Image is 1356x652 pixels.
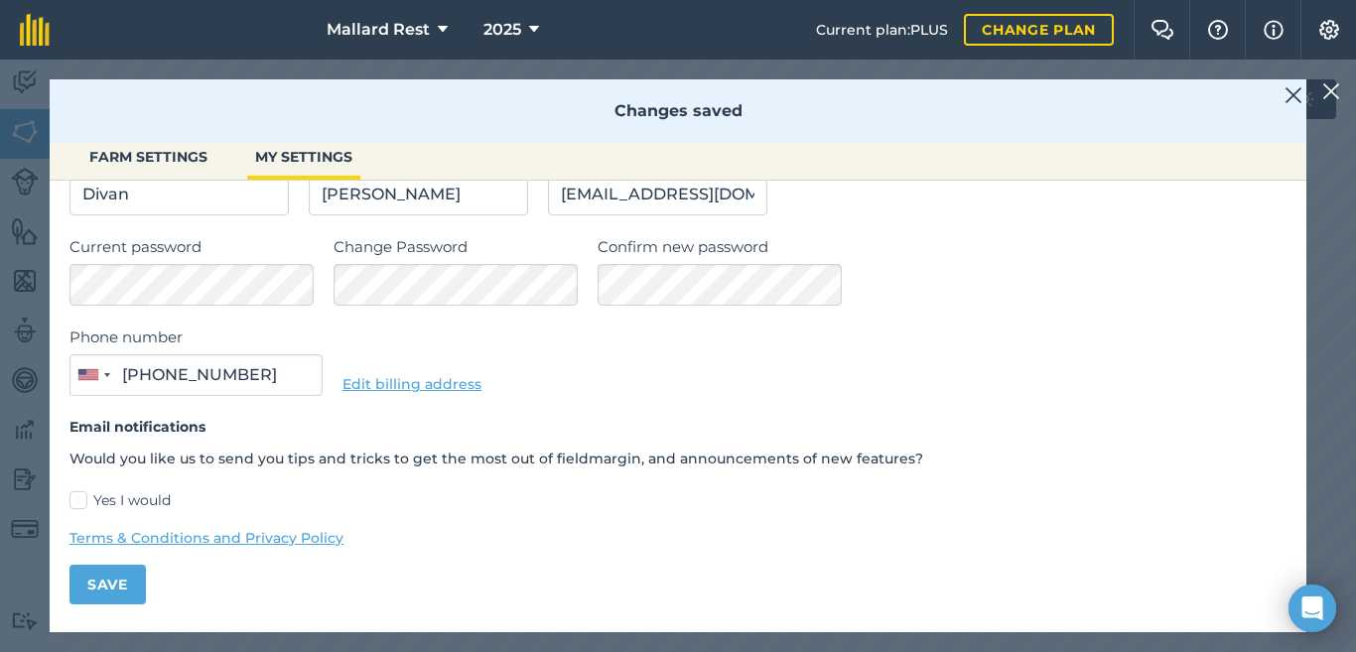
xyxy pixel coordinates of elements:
a: Change plan [964,14,1114,46]
span: Current plan : PLUS [816,19,948,41]
div: Changes saved [50,79,1306,143]
label: Current password [69,235,314,259]
input: (201) 555-0123 [69,354,323,396]
button: FARM SETTINGS [81,138,215,176]
h4: Email notifications [69,416,1287,438]
div: Open Intercom Messenger [1288,585,1336,632]
button: Selected country [70,355,116,395]
button: MY SETTINGS [247,138,360,176]
button: Save [69,565,146,604]
label: Yes I would [69,490,1287,511]
img: svg+xml;base64,PHN2ZyB4bWxucz0iaHR0cDovL3d3dy53My5vcmcvMjAwMC9zdmciIHdpZHRoPSIxNyIgaGVpZ2h0PSIxNy... [1264,18,1284,42]
a: Terms & Conditions and Privacy Policy [69,527,1287,549]
img: A cog icon [1317,20,1341,40]
label: Change Password [334,235,578,259]
label: Confirm new password [598,235,1287,259]
img: A question mark icon [1206,20,1230,40]
p: Would you like us to send you tips and tricks to get the most out of fieldmargin, and announcemen... [69,448,1287,469]
img: svg+xml;base64,PHN2ZyB4bWxucz0iaHR0cDovL3d3dy53My5vcmcvMjAwMC9zdmciIHdpZHRoPSIyMiIgaGVpZ2h0PSIzMC... [1322,79,1340,103]
img: Two speech bubbles overlapping with the left bubble in the forefront [1151,20,1174,40]
label: Phone number [69,326,323,349]
a: Edit billing address [342,375,481,393]
img: fieldmargin Logo [20,14,50,46]
span: 2025 [483,18,521,42]
img: svg+xml;base64,PHN2ZyB4bWxucz0iaHR0cDovL3d3dy53My5vcmcvMjAwMC9zdmciIHdpZHRoPSIyMiIgaGVpZ2h0PSIzMC... [1285,83,1302,107]
span: Mallard Rest [327,18,430,42]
